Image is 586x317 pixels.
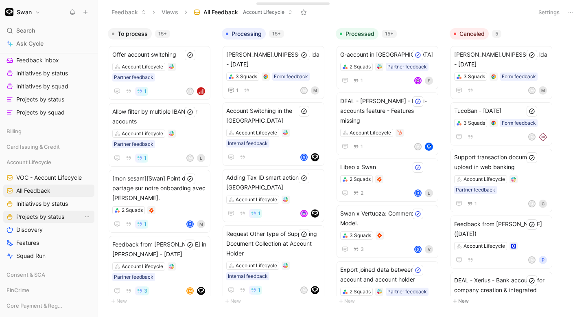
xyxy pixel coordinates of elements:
span: 3 [144,288,147,293]
span: Adding Tax ID smart action in [GEOGRAPHIC_DATA] [226,173,321,192]
img: logo [539,133,547,141]
div: Form feedback [502,119,536,127]
button: 1 [135,87,148,96]
div: J [187,88,193,94]
div: Partner feedback [114,73,153,81]
span: Card Issuing & Credit [7,143,60,151]
img: logo [425,143,433,151]
div: Account Lifecycle [122,262,163,271]
span: Canceled [459,30,485,38]
span: Export joined data between account and account holder [340,265,435,284]
span: To process [118,30,148,38]
button: SwanSwan [3,7,42,18]
div: Account Lifecycle [350,129,391,137]
img: logo [311,153,319,161]
a: Export joined data between account and account holder2 SquadsPartner feedback1Mlogo [337,261,438,314]
div: Processing15+New [219,24,332,310]
span: Account Lifecycle [7,158,51,166]
a: All Feedback [3,185,94,197]
div: V [415,144,421,150]
span: Processing [232,30,262,38]
button: 1 [249,286,262,295]
button: 1 [226,86,240,95]
div: Account Lifecycle [236,262,277,270]
div: Consent & SCA [3,269,94,283]
span: Initiatives by status [16,69,68,77]
span: Projects by status [16,95,64,103]
span: Feedback from [PERSON_NAME] ([DATE]) [454,219,549,239]
a: Projects by statusView actions [3,211,94,223]
button: New [450,296,557,306]
a: Allow filter by multiple IBANs for accountsAccount LifecyclePartner feedback1ML [109,103,210,167]
span: Projects by status [16,213,64,221]
span: 1 [236,88,238,93]
h1: Swan [17,9,32,16]
a: Feedback from [PERSON_NAME] in [PERSON_NAME] - [DATE]Account LifecyclePartner feedback3Mlogo [109,236,210,299]
span: 3 [361,247,364,252]
div: d [415,190,421,196]
a: Adding Tax ID smart action in [GEOGRAPHIC_DATA]Account Lifecycle1avatarlogo [223,169,324,222]
div: e [425,77,433,85]
div: M [301,287,307,293]
img: logo [197,87,205,95]
span: Offer account switching [112,50,207,59]
a: Request Other type of Supporting Document Collection at Account HolderAccount LifecycleInternal f... [223,225,324,299]
span: Features [16,239,39,247]
button: Canceled [450,28,489,40]
span: Initiatives by squad [16,82,68,90]
a: Discovery [3,224,94,236]
a: Ask Cycle [3,37,94,50]
a: [PERSON_NAME].UNIPESSOAL lda - [DATE]3 SquadsForm feedback1MM [223,46,324,99]
a: Features [3,237,94,249]
a: Offer account switchingAccount LifecyclePartner feedback1Jlogo [109,46,210,100]
span: 1 [361,144,363,149]
a: Initiatives by squad [3,80,94,92]
span: Account Lifecycle [243,8,284,16]
div: Account Lifecycle [464,175,505,183]
img: avatar [301,211,307,216]
span: 1 [144,156,146,161]
div: FinCrime [3,284,94,296]
span: Core Payment & Regulatory [7,302,63,310]
span: Billing [7,127,22,135]
div: Partner feedback [387,288,427,296]
span: [PERSON_NAME].UNIPESSOAL lda - [DATE] [226,50,321,69]
a: Feedback from [PERSON_NAME] ([DATE])Account LifecycleMP [450,216,552,269]
div: Internal feedback [228,139,268,147]
div: Search [3,24,94,37]
button: 1 [135,220,148,229]
button: 2 [352,189,365,198]
a: VOC - Account Lifecycle [3,172,94,184]
div: d [415,247,421,252]
div: 15+ [269,30,284,38]
span: FinCrime [7,286,29,294]
span: Libeo x Swan [340,162,435,172]
img: avatar [415,78,421,84]
a: [mon sesam][Swan] Point de partage sur notre onboarding avec [PERSON_NAME].2 Squads1dm [109,170,210,233]
button: 1 [352,142,365,151]
button: Settings [535,7,563,18]
div: M [529,88,535,93]
div: Account Lifecycle [464,242,505,250]
div: 3 Squads [350,231,371,240]
span: [PERSON_NAME].UNIPESSOAL lda - [DATE] [454,50,549,69]
span: [mon sesam][Swan] Point de partage sur notre onboarding avec [PERSON_NAME]. [112,174,207,203]
span: All Feedback [16,187,50,195]
div: Processed15+New [332,24,446,310]
button: New [222,296,329,306]
div: M [187,155,193,161]
div: To process15+New [105,24,219,310]
div: Account LifecycleVOC - Account LifecycleAll FeedbackInitiatives by statusProjects by statusView a... [3,156,94,262]
a: Support transaction document upload in web bankingAccount LifecyclePartner feedback1JC [450,149,552,212]
span: Swan x Vertuoza: Commercial Model. [340,209,435,228]
button: New [336,296,443,306]
div: N [301,154,307,160]
span: Request Other type of Supporting Document Collection at Account Holder [226,229,321,258]
button: 1 [466,199,479,208]
button: Views [158,6,182,18]
div: Form feedback [502,73,536,81]
a: Libeo x Swan2 Squads2dL [337,158,438,202]
div: Card Issuing & Credit [3,141,94,155]
button: 3 [352,245,365,254]
div: Banking XPAll feedbackBanking XP - VOCFeedback inboxInitiatives by statusInitiatives by squadProj... [3,13,94,119]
